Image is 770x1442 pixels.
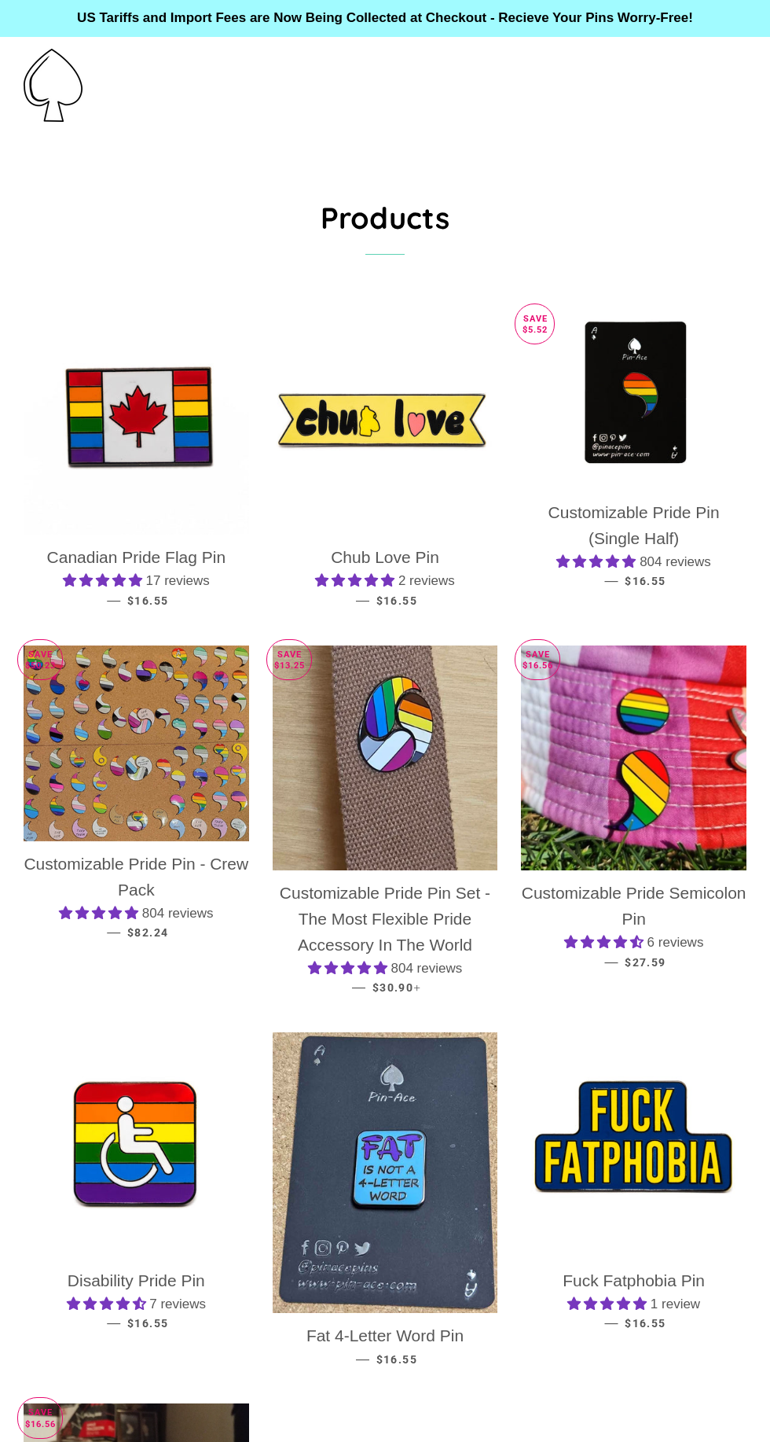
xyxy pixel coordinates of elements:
img: Pin-Ace [24,49,82,122]
span: $16.55 [127,1317,168,1330]
span: Disability Pride Pin [68,1271,205,1289]
span: 5.00 stars [567,1297,651,1311]
span: 7 reviews [149,1297,206,1311]
span: — [605,955,618,969]
span: 4.57 stars [67,1297,150,1311]
span: — [107,593,120,608]
span: 1 review [651,1297,700,1311]
span: — [356,1352,369,1367]
span: $16.55 [127,594,168,607]
span: 4.83 stars [556,554,640,569]
p: Save $16.56 [515,640,559,680]
span: — [107,1315,120,1330]
span: Customizable Pride Pin Set - The Most Flexible Pride Accessory In The World [280,884,490,954]
img: Fat 4-Letter Word Pin - Pin-Ace [273,1032,498,1313]
span: 17 reviews [146,573,210,588]
a: Customizable Pride Semicolon Pin 4.67 stars 6 reviews — $27.59 [521,870,746,983]
span: $27.59 [625,956,665,969]
span: $16.55 [376,1353,417,1366]
a: Disability Pride Pin 4.57 stars 7 reviews — $16.55 [24,1258,249,1345]
span: $16.55 [376,594,417,607]
img: Canadian Pride Flag Enamel Pin Badge Rainbow Lapel LGBTQ Gay Gift For Her/Him - Pin Ace [24,310,249,535]
span: Customizable Pride Semicolon Pin [522,884,746,928]
span: Fuck Fatphobia Pin [563,1271,705,1289]
a: Customizable Pride Pin - Crew Pack 4.83 stars 804 reviews — $82.24 [24,841,249,954]
span: — [605,1315,618,1330]
span: $30.90 [372,981,421,994]
img: Chub Love Enamel Pin Badge Pride Chaser Size Body Diversity Gift For Him/Her - Pin Ace [273,310,498,535]
a: Chub Love Pin 5.00 stars 2 reviews — $16.55 [273,535,498,621]
span: — [107,925,120,940]
span: Customizable Pride Pin (Single Half) [548,503,720,547]
span: 5.00 stars [315,573,398,588]
span: 804 reviews [390,961,462,976]
a: Customizable Pride Pin Set - The Most Flexible Pride Accessory In The World 4.83 stars 804 review... [273,870,498,1009]
span: Fat 4-Letter Word Pin [306,1326,464,1345]
p: Save $50.23 [18,640,62,680]
a: Customizable Pride Pin (Single Half) 4.83 stars 804 reviews — $16.55 [521,490,746,602]
span: $82.24 [127,926,168,939]
a: Fuck Fatphobia Pin 5.00 stars 1 review — $16.55 [521,1258,746,1345]
p: Save $5.52 [515,304,554,344]
span: 6 reviews [647,935,704,950]
span: 2 reviews [398,573,455,588]
span: Canadian Pride Flag Pin [47,548,225,566]
span: — [352,980,365,995]
span: 5.00 stars [63,573,146,588]
p: Save $13.25 [267,640,311,680]
a: Canadian Pride Flag Pin 5.00 stars 17 reviews — $16.55 [24,535,249,621]
span: — [605,573,618,588]
span: $16.55 [625,1317,665,1330]
span: 4.83 stars [308,961,391,976]
img: Disabled Pride Disability Handicapped International Symbol of Access Enamel Pin Badge LGBTQ Gay G... [24,1032,249,1258]
span: 4.83 stars [59,906,142,921]
h1: Products [24,197,746,238]
span: $16.55 [625,575,665,587]
span: — [356,593,369,608]
p: Save $16.56 [18,1398,62,1438]
span: Customizable Pride Pin - Crew Pack [24,855,248,899]
span: Chub Love Pin [331,548,439,566]
span: 804 reviews [640,554,711,569]
img: Fuck Fatphobia Enamel Pin Badge Chub Bear Chaser Body Diversity Gift For Him/Her - Pin Ace [521,1032,746,1258]
span: 4.67 stars [564,935,647,950]
a: Fat 4-Letter Word Pin — $16.55 [273,1313,498,1380]
span: 804 reviews [142,906,214,921]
